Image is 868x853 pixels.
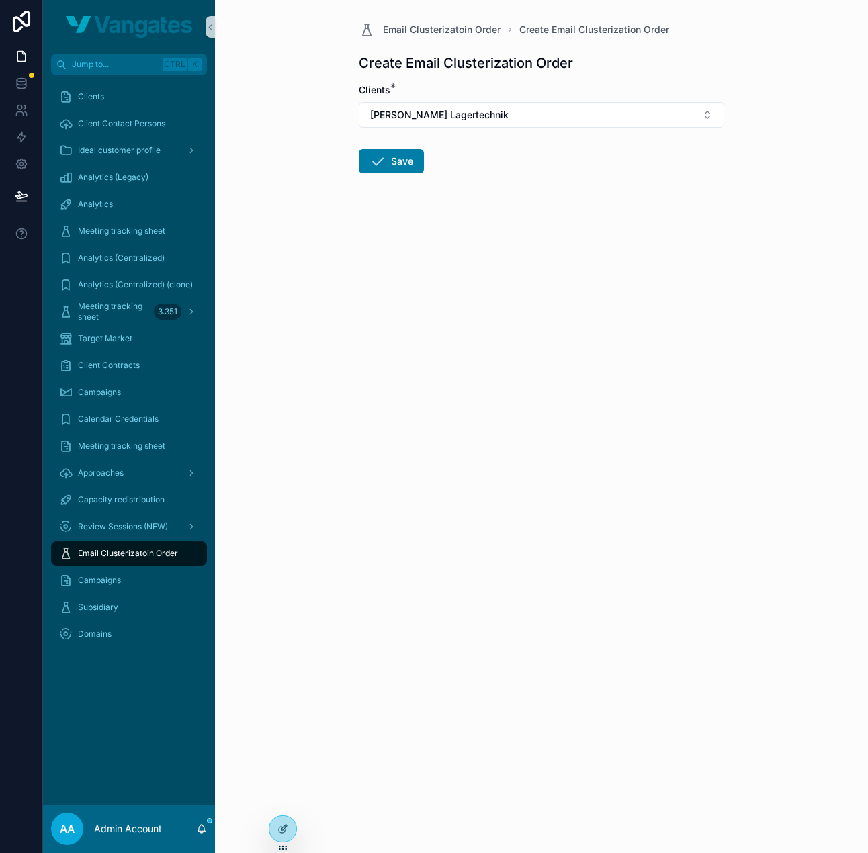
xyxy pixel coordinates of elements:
span: Review Sessions (NEW) [78,521,168,532]
a: Calendar Credentials [51,407,207,431]
span: Client Contact Persons [78,118,165,129]
span: Meeting tracking sheet [78,301,148,322]
a: Target Market [51,326,207,351]
a: Campaigns [51,568,207,592]
a: Subsidiary [51,595,207,619]
a: Email Clusterizatoin Order [359,21,501,38]
a: Ideal customer profile [51,138,207,163]
a: Domains [51,622,207,646]
a: Review Sessions (NEW) [51,514,207,539]
a: Meeting tracking sheet [51,219,207,243]
a: Client Contact Persons [51,111,207,136]
a: Meeting tracking sheet3.351 [51,300,207,324]
a: Campaigns [51,380,207,404]
span: Clients [78,91,104,102]
span: Analytics (Legacy) [78,172,148,183]
span: Ideal customer profile [78,145,161,156]
button: Save [359,149,424,173]
a: Analytics (Legacy) [51,165,207,189]
span: Capacity redistribution [78,494,165,505]
img: App logo [66,16,192,38]
span: Meeting tracking sheet [78,441,165,451]
a: Create Email Clusterization Order [519,23,669,36]
span: Target Market [78,333,132,344]
a: Approaches [51,461,207,485]
span: Campaigns [78,575,121,586]
a: Analytics (Centralized) [51,246,207,270]
span: [PERSON_NAME] Lagertechnik [370,108,509,122]
a: Clients [51,85,207,109]
p: Admin Account [94,822,162,836]
span: Jump to... [72,59,157,70]
span: Client Contracts [78,360,140,371]
span: Subsidiary [78,602,118,613]
span: Clients [359,84,390,95]
span: Analytics (Centralized) (clone) [78,279,193,290]
div: scrollable content [43,75,215,664]
button: Jump to...CtrlK [51,54,207,75]
a: Analytics (Centralized) (clone) [51,273,207,297]
span: Email Clusterizatoin Order [383,23,501,36]
span: AA [60,821,75,837]
span: Meeting tracking sheet [78,226,165,236]
span: Approaches [78,467,124,478]
span: Calendar Credentials [78,414,159,424]
span: Domains [78,629,112,639]
span: Analytics [78,199,113,210]
a: Meeting tracking sheet [51,434,207,458]
span: Ctrl [163,58,187,71]
h1: Create Email Clusterization Order [359,54,573,73]
span: Email Clusterizatoin Order [78,548,178,559]
span: Analytics (Centralized) [78,253,165,263]
button: Select Button [359,102,724,128]
a: Email Clusterizatoin Order [51,541,207,566]
span: Campaigns [78,387,121,398]
span: K [189,59,200,70]
a: Client Contracts [51,353,207,377]
a: Capacity redistribution [51,488,207,512]
div: 3.351 [154,304,181,320]
a: Analytics [51,192,207,216]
